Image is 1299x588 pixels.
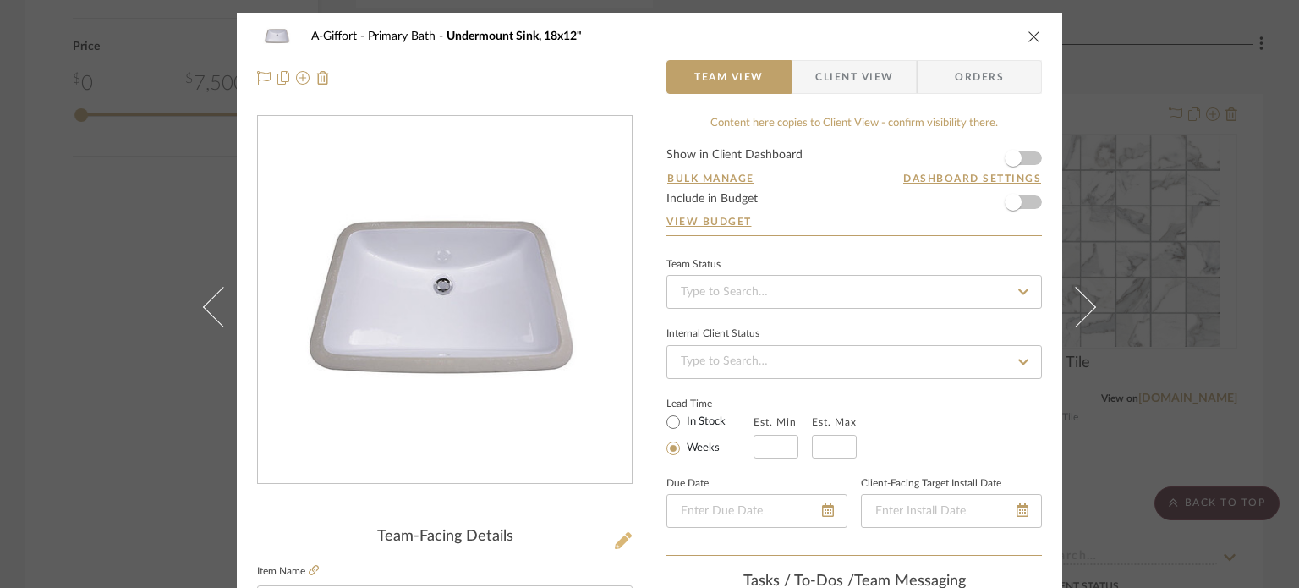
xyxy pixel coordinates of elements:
div: Team Status [666,261,721,269]
span: Primary Bath [368,30,447,42]
input: Type to Search… [666,345,1042,379]
mat-radio-group: Select item type [666,411,754,459]
button: Bulk Manage [666,171,755,186]
span: Orders [936,60,1022,94]
img: e91599b8-7f03-4a68-bbc1-98c4121f1404_436x436.jpg [261,117,628,484]
img: Remove from project [316,71,330,85]
label: Est. Max [812,416,857,428]
label: In Stock [683,415,726,430]
input: Type to Search… [666,275,1042,309]
label: Due Date [666,480,709,488]
input: Enter Install Date [861,494,1042,528]
img: e91599b8-7f03-4a68-bbc1-98c4121f1404_48x40.jpg [257,19,298,53]
a: View Budget [666,215,1042,228]
span: Undermount Sink, 18x12" [447,30,582,42]
span: Client View [815,60,893,94]
div: Content here copies to Client View - confirm visibility there. [666,115,1042,132]
button: Dashboard Settings [902,171,1042,186]
label: Weeks [683,441,720,456]
span: A-Giffort [311,30,368,42]
label: Lead Time [666,396,754,411]
label: Est. Min [754,416,797,428]
span: Team View [694,60,764,94]
label: Client-Facing Target Install Date [861,480,1001,488]
div: 0 [258,117,632,484]
div: Internal Client Status [666,330,759,338]
input: Enter Due Date [666,494,847,528]
button: close [1027,29,1042,44]
div: Team-Facing Details [257,528,633,547]
label: Item Name [257,564,319,579]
